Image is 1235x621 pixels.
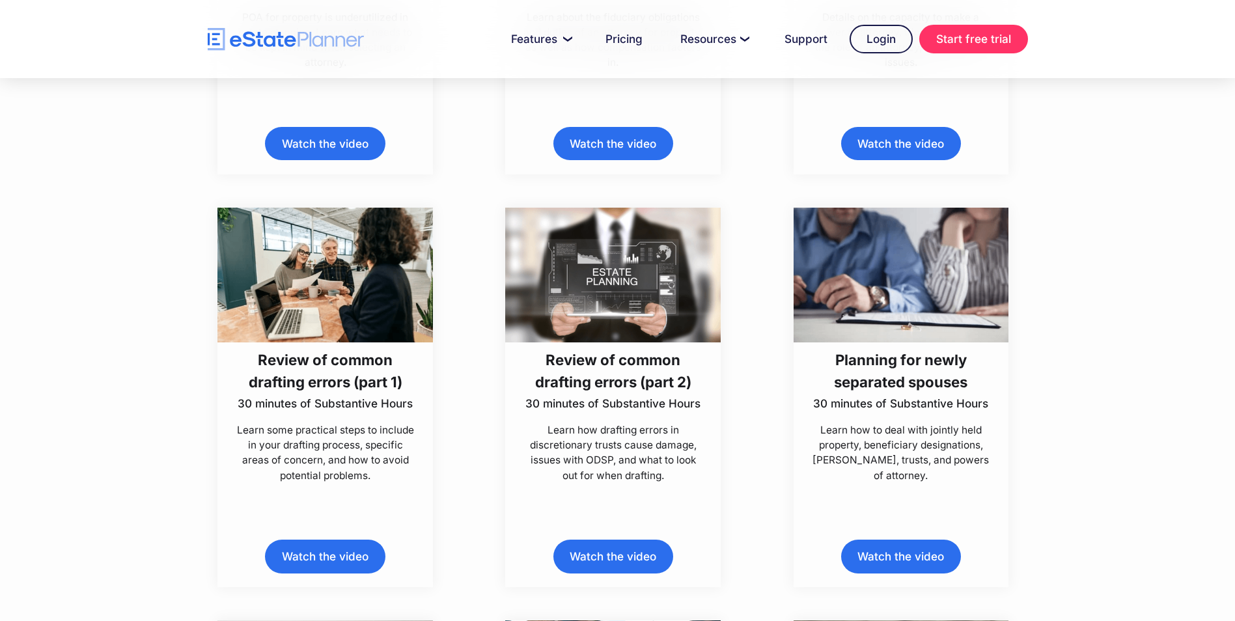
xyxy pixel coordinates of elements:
a: Watch the video [553,127,673,160]
h3: Review of common drafting errors (part 1) [236,349,415,393]
a: Login [850,25,913,53]
h3: Review of common drafting errors (part 2) [523,349,703,393]
a: Resources [665,26,762,52]
p: 30 minutes of Substantive Hours [236,396,415,411]
h3: Planning for newly separated spouses [811,349,991,393]
a: Review of common drafting errors (part 2)30 minutes of Substantive HoursLearn how drafting errors... [505,208,721,483]
p: Learn how drafting errors in discretionary trusts cause damage, issues with ODSP, and what to loo... [523,422,703,483]
p: 30 minutes of Substantive Hours [811,396,991,411]
a: Watch the video [841,127,961,160]
a: Watch the video [265,127,385,160]
a: Review of common drafting errors (part 1)30 minutes of Substantive HoursLearn some practical step... [217,208,433,483]
a: Watch the video [553,540,673,573]
a: Features [495,26,583,52]
a: Watch the video [841,540,961,573]
p: 30 minutes of Substantive Hours [523,396,703,411]
a: Support [769,26,843,52]
p: Learn some practical steps to include in your drafting process, specific areas of concern, and ho... [236,422,415,483]
a: Pricing [590,26,658,52]
a: Start free trial [919,25,1028,53]
a: Planning for newly separated spouses30 minutes of Substantive HoursLearn how to deal with jointly... [794,208,1009,483]
a: Watch the video [265,540,385,573]
a: home [208,28,364,51]
p: Learn how to deal with jointly held property, beneficiary designations, [PERSON_NAME], trusts, an... [811,422,991,483]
